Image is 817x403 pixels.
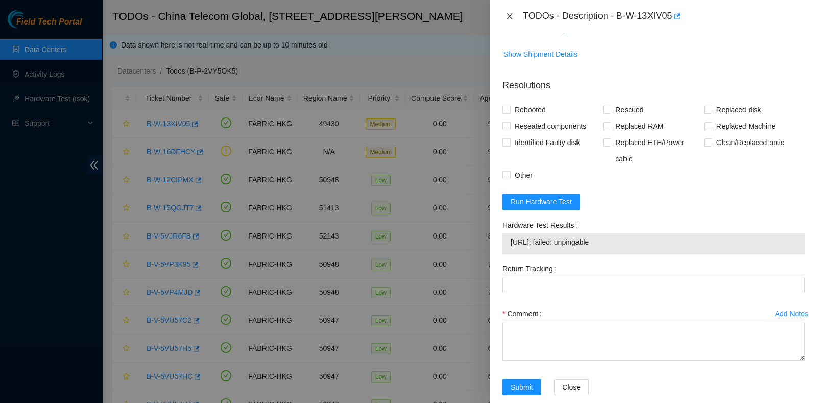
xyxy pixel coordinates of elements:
[506,12,514,20] span: close
[712,118,780,134] span: Replaced Machine
[511,382,533,393] span: Submit
[503,49,578,60] span: Show Shipment Details
[502,305,545,322] label: Comment
[775,310,808,317] div: Add Notes
[775,305,809,322] button: Add Notes
[562,382,581,393] span: Close
[611,118,667,134] span: Replaced RAM
[712,102,765,118] span: Replaced disk
[502,277,805,293] input: Return Tracking
[611,102,647,118] span: Rescued
[511,236,797,248] span: [URL]: failed: unpingable
[502,217,581,233] label: Hardware Test Results
[502,260,560,277] label: Return Tracking
[511,102,550,118] span: Rebooted
[502,194,580,210] button: Run Hardware Test
[502,70,805,92] p: Resolutions
[554,379,589,395] button: Close
[523,8,805,25] div: TODOs - Description - B-W-13XIV05
[502,379,541,395] button: Submit
[511,196,572,207] span: Run Hardware Test
[503,46,578,62] button: Show Shipment Details
[511,134,584,151] span: Identified Faulty disk
[511,167,537,183] span: Other
[611,134,704,167] span: Replaced ETH/Power cable
[502,12,517,21] button: Close
[511,118,590,134] span: Reseated components
[502,322,805,361] textarea: Comment
[712,134,788,151] span: Clean/Replaced optic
